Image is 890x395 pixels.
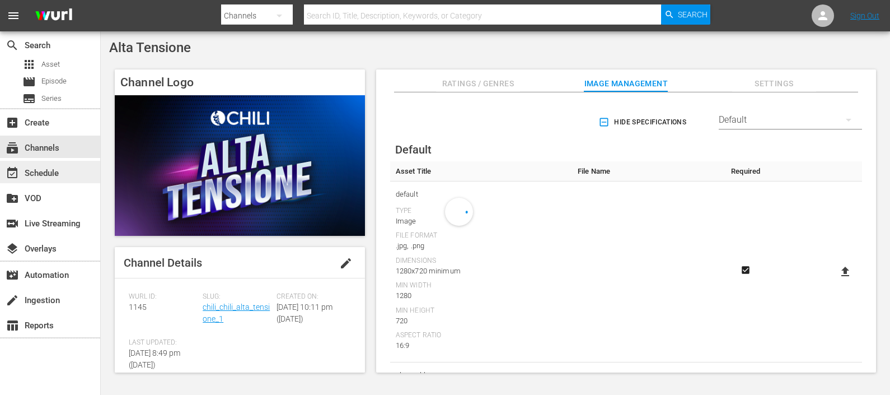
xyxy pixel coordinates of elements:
div: .jpg, .png [396,240,566,252]
span: Channels [6,141,19,155]
div: Min Width [396,281,566,290]
span: Last Updated: [129,338,197,347]
span: Slug: [203,292,271,301]
span: Episode [41,76,67,87]
button: edit [332,250,359,277]
span: Schedule [6,166,19,180]
div: 1280x720 minimum [396,266,566,277]
button: Search [661,4,710,25]
svg: Required [739,265,752,275]
th: Required [725,161,766,182]
span: VOD [6,192,19,205]
span: Search [678,4,708,25]
span: Overlays [6,242,19,255]
div: 1280 [396,290,566,301]
span: Channel Details [124,256,202,269]
button: Hide Specifications [596,106,691,138]
span: Ingestion [6,294,19,307]
span: Series [22,92,36,105]
span: Asset [22,58,36,71]
span: 1145 [129,303,147,312]
span: Reports [6,319,19,332]
div: 16:9 [396,340,566,351]
img: ans4CAIJ8jUAAAAAAAAAAAAAAAAAAAAAAAAgQb4GAAAAAAAAAAAAAAAAAAAAAAAAJMjXAAAAAAAAAAAAAAAAAAAAAAAAgAT5G... [27,3,81,29]
span: Asset [41,59,60,70]
span: Search [6,39,19,52]
h4: Channel Logo [115,69,365,95]
span: Hide Specifications [601,117,686,128]
span: Settings [732,77,816,91]
span: Alta Tensione [109,40,191,55]
span: Ratings / Genres [436,77,520,91]
div: Dimensions [396,257,566,266]
div: Min Height [396,306,566,315]
div: Image [396,216,566,227]
span: [DATE] 8:49 pm ([DATE]) [129,348,180,369]
span: channel-bug [396,368,566,383]
span: Create [6,116,19,129]
span: Created On: [277,292,345,301]
img: Alta Tensione [115,95,365,236]
span: [DATE] 10:11 pm ([DATE]) [277,303,332,323]
span: Default [395,143,432,156]
span: menu [7,9,20,22]
span: Automation [6,268,19,282]
span: Series [41,93,62,104]
span: Wurl ID: [129,292,197,301]
div: Default [719,104,862,136]
span: edit [339,257,353,270]
span: default [396,187,566,202]
div: Type [396,207,566,216]
div: 720 [396,315,566,327]
span: Episode [22,75,36,89]
th: Asset Title [390,161,572,182]
div: Aspect Ratio [396,331,566,340]
th: File Name [572,161,725,182]
a: chili_chili_alta_tensione_1 [203,303,270,323]
span: Live Streaming [6,217,19,230]
a: Sign Out [850,11,879,20]
span: Image Management [584,77,668,91]
div: File Format [396,231,566,240]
